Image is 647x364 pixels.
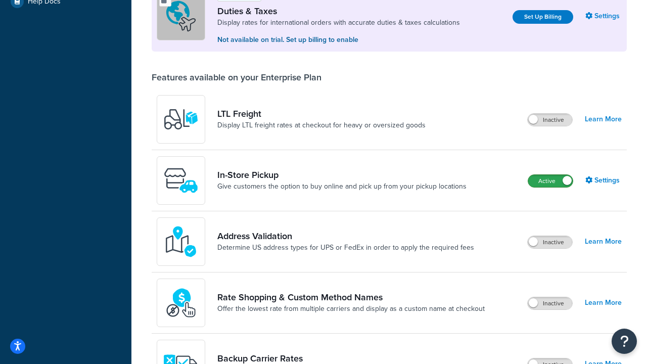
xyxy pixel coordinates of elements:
[217,292,485,303] a: Rate Shopping & Custom Method Names
[152,72,321,83] div: Features available on your Enterprise Plan
[217,231,474,242] a: Address Validation
[612,329,637,354] button: Open Resource Center
[217,243,474,253] a: Determine US address types for UPS or FedEx in order to apply the required fees
[163,224,199,259] img: kIG8fy0lQAAAABJRU5ErkJggg==
[585,173,622,188] a: Settings
[528,175,573,187] label: Active
[217,169,467,180] a: In-Store Pickup
[217,181,467,192] a: Give customers the option to buy online and pick up from your pickup locations
[163,163,199,198] img: wfgcfpwTIucLEAAAAASUVORK5CYII=
[585,9,622,23] a: Settings
[217,108,426,119] a: LTL Freight
[217,120,426,130] a: Display LTL freight rates at checkout for heavy or oversized goods
[528,236,572,248] label: Inactive
[217,353,477,364] a: Backup Carrier Rates
[217,34,460,45] p: Not available on trial. Set up billing to enable
[217,304,485,314] a: Offer the lowest rate from multiple carriers and display as a custom name at checkout
[513,10,573,24] a: Set Up Billing
[528,297,572,309] label: Inactive
[585,235,622,249] a: Learn More
[528,114,572,126] label: Inactive
[585,296,622,310] a: Learn More
[217,6,460,17] a: Duties & Taxes
[163,285,199,321] img: icon-duo-feat-rate-shopping-ecdd8bed.png
[585,112,622,126] a: Learn More
[217,18,460,28] a: Display rates for international orders with accurate duties & taxes calculations
[163,102,199,137] img: y79ZsPf0fXUFUhFXDzUgf+ktZg5F2+ohG75+v3d2s1D9TjoU8PiyCIluIjV41seZevKCRuEjTPPOKHJsQcmKCXGdfprl3L4q7...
